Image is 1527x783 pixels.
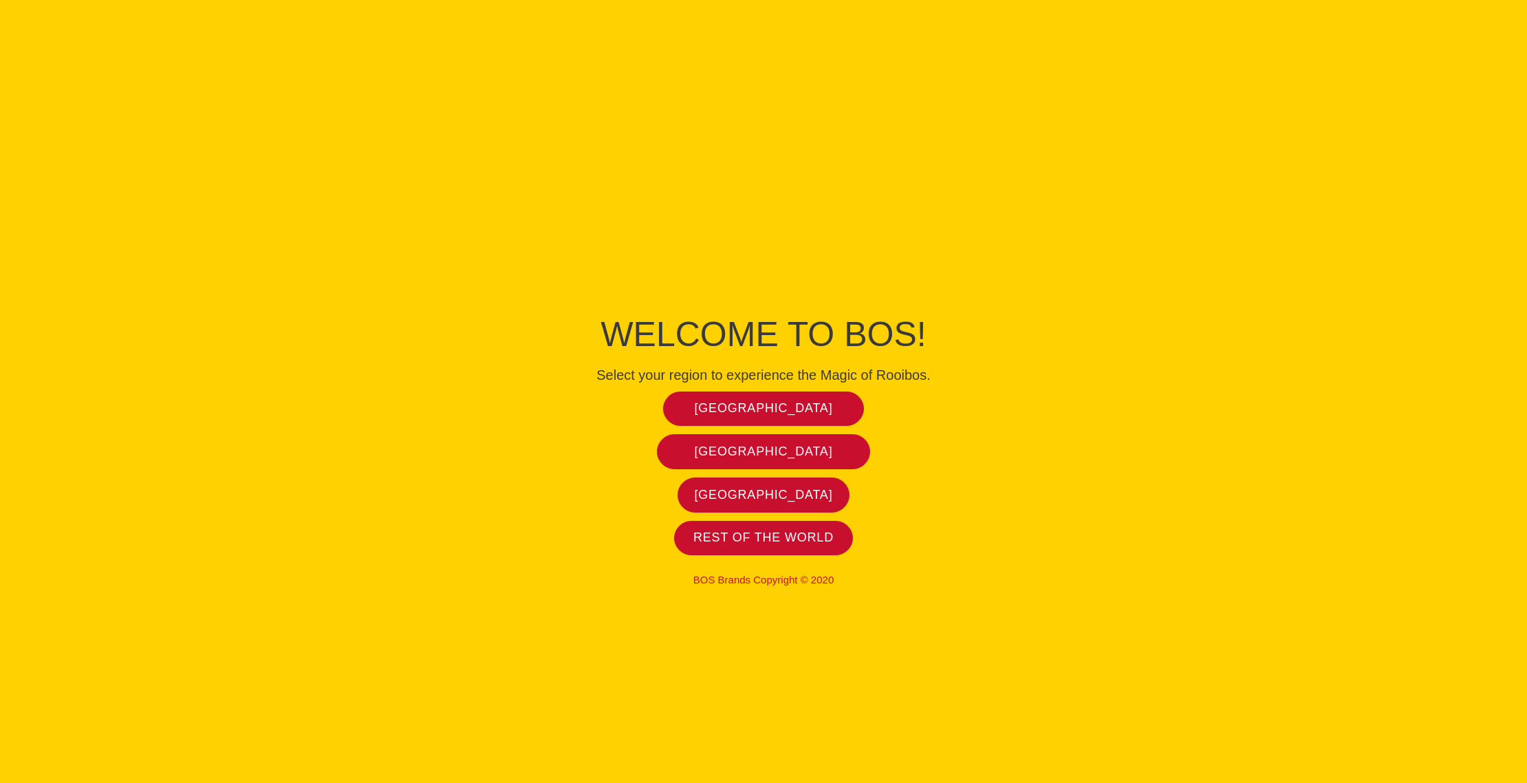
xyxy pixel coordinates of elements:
a: Rest of the world [674,521,853,556]
span: [GEOGRAPHIC_DATA] [695,400,833,416]
p: BOS Brands Copyright © 2020 [454,574,1073,586]
span: Rest of the world [693,530,834,546]
a: [GEOGRAPHIC_DATA] [678,478,849,513]
a: [GEOGRAPHIC_DATA] [657,434,871,469]
h4: Select your region to experience the Magic of Rooibos. [454,367,1073,383]
a: [GEOGRAPHIC_DATA] [663,391,865,427]
span: [GEOGRAPHIC_DATA] [695,444,833,460]
h1: Welcome to BOS! [454,310,1073,358]
span: [GEOGRAPHIC_DATA] [695,487,833,503]
img: Bos Brands [712,192,815,295]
